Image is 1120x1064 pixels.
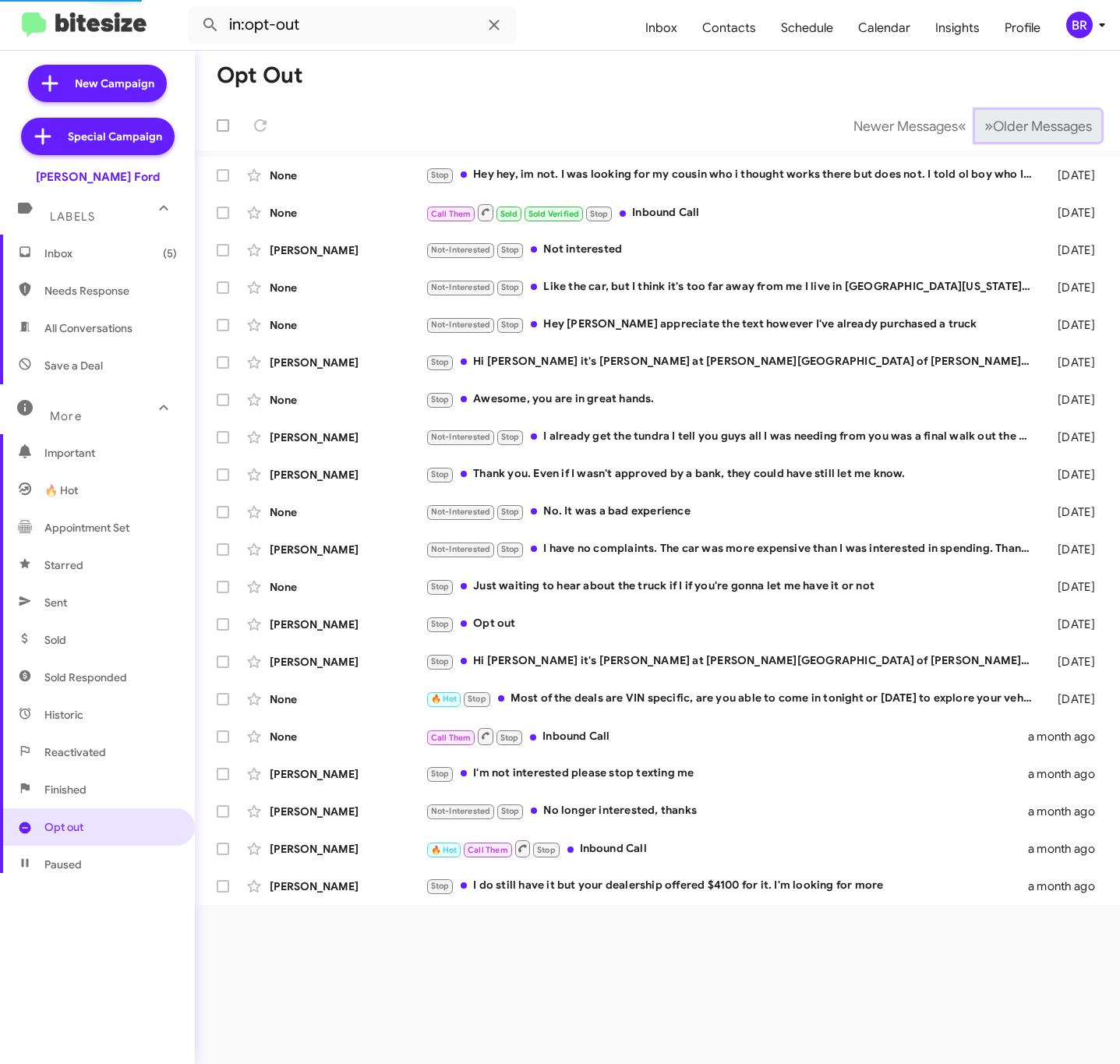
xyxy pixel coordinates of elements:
span: Opt out [44,819,83,835]
div: No longer interested, thanks [426,802,1028,820]
span: Inbox [44,246,177,261]
div: [DATE] [1040,467,1108,483]
span: 🔥 Hot [431,845,458,855]
span: Sold [44,632,66,648]
span: (5) [163,246,177,261]
div: I'm not interested please stop texting me [426,765,1028,783]
div: [PERSON_NAME] [270,355,426,370]
div: Awesome, you are in great hands. [426,391,1040,408]
div: [DATE] [1040,579,1108,595]
div: None [270,579,426,595]
div: Most of the deals are VIN specific, are you able to come in tonight or [DATE] to explore your veh... [426,690,1040,708]
div: [DATE] [1040,168,1108,183]
a: Special Campaign [21,118,175,155]
div: [PERSON_NAME] [270,766,426,782]
div: None [270,729,426,744]
div: Opt out [426,615,1040,633]
span: » [984,116,993,136]
span: Call Them [431,733,472,743]
span: Calendar [846,5,923,51]
div: None [270,317,426,333]
span: Stop [431,394,450,405]
div: [PERSON_NAME] [270,654,426,670]
span: Older Messages [993,118,1092,135]
button: BR [1053,12,1103,38]
div: [DATE] [1040,542,1108,557]
div: [DATE] [1040,392,1108,408]
div: [DATE] [1040,691,1108,707]
div: None [270,392,426,408]
div: [PERSON_NAME] [270,542,426,557]
span: Stop [431,656,450,666]
span: Not-Interested [431,544,491,554]
span: Sold [500,209,518,219]
span: Not-Interested [431,245,491,255]
div: [DATE] [1040,280,1108,295]
span: Newer Messages [853,118,958,135]
div: Hey hey, im not. I was looking for my cousin who i thought works there but does not. I told ol bo... [426,166,1040,184]
div: a month ago [1028,729,1108,744]
div: None [270,168,426,183]
a: Inbox [633,5,690,51]
div: a month ago [1028,766,1108,782]
a: Schedule [768,5,846,51]
span: Appointment Set [44,520,129,536]
div: Hey [PERSON_NAME] appreciate the text however I've already purchased a truck [426,316,1040,334]
a: Profile [992,5,1053,51]
div: Thank you. Even if I wasn't approved by a bank, they could have still let me know. [426,465,1040,483]
span: Stop [501,432,520,442]
span: More [50,409,82,423]
span: Sold Verified [528,209,580,219]
h1: Opt Out [217,63,303,88]
div: Inbound Call [426,726,1028,746]
button: Next [975,110,1101,142]
span: Reactivated [44,744,106,760]
span: 🔥 Hot [431,694,458,704]
div: Hi [PERSON_NAME] it's [PERSON_NAME] at [PERSON_NAME][GEOGRAPHIC_DATA] of [PERSON_NAME][GEOGRAPHIC... [426,652,1040,670]
span: 🔥 Hot [44,483,78,498]
div: I already get the tundra I tell you guys all I was needing from you was a final walk out the door... [426,428,1040,446]
div: None [270,504,426,520]
span: Stop [431,881,450,891]
span: Stop [501,507,520,517]
div: [DATE] [1040,429,1108,445]
div: Just waiting to hear about the truck if I if you're gonna let me have it or not [426,578,1040,596]
span: Not-Interested [431,320,491,330]
div: Inbound Call [426,203,1040,222]
div: I have no complaints. The car was more expensive than I was interested in spending. Thanks for th... [426,540,1040,558]
span: Labels [50,210,95,224]
div: None [270,691,426,707]
div: [PERSON_NAME] [270,429,426,445]
span: All Conversations [44,320,132,336]
div: [DATE] [1040,617,1108,632]
div: [DATE] [1040,205,1108,221]
div: Like the car, but I think it's too far away from me I live in [GEOGRAPHIC_DATA][US_STATE], so I'm... [426,278,1040,296]
div: None [270,280,426,295]
div: [DATE] [1040,242,1108,258]
span: Historic [44,707,83,723]
span: Call Them [468,845,508,855]
span: Not-Interested [431,806,491,816]
span: Stop [501,282,520,292]
div: [DATE] [1040,355,1108,370]
span: New Campaign [75,76,154,91]
span: Stop [431,769,450,779]
span: Stop [468,694,486,704]
div: [PERSON_NAME] [270,804,426,819]
span: Finished [44,782,87,797]
div: [PERSON_NAME] [270,878,426,894]
div: [PERSON_NAME] [270,841,426,857]
div: No. It was a bad experience [426,503,1040,521]
span: Starred [44,557,83,573]
div: [PERSON_NAME] [270,617,426,632]
div: Not interested [426,241,1040,259]
span: Not-Interested [431,282,491,292]
span: Stop [431,581,450,592]
span: Stop [431,170,450,180]
span: Paused [44,857,82,872]
button: Previous [844,110,976,142]
a: Contacts [690,5,768,51]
